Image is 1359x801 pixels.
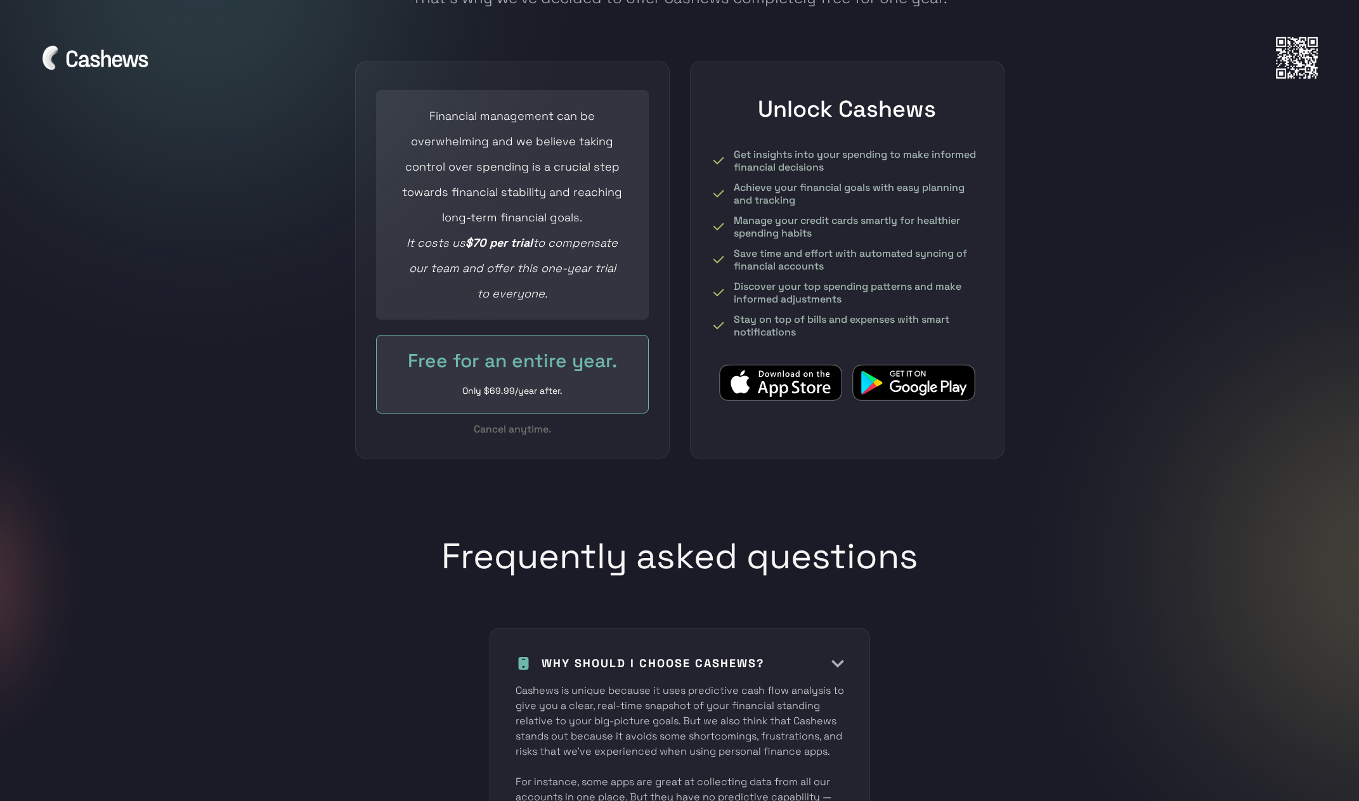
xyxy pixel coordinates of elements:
[711,95,984,123] h1: Unlock Cashews
[734,148,984,174] div: Get insights into your spending to make informed financial decisions
[734,313,984,339] div: Stay on top of bills and expenses with smart notifications
[402,381,623,400] div: Only $69.99/year after.
[376,421,649,438] div: Cancel anytime.
[465,235,533,250] em: $70 per trial
[402,348,623,374] div: Free for an entire year.
[734,280,984,306] div: Discover your top spending patterns and make informed adjustments
[542,654,764,673] h1: WHY SHOULD I CHOOSE CASHEWS?
[734,181,984,207] div: Achieve your financial goals with easy planning and tracking
[734,214,984,240] div: Manage your credit cards smartly for healthier spending habits
[734,247,984,273] div: Save time and effort with automated syncing of financial accounts
[402,103,623,306] div: Financial management can be overwhelming and we believe taking control over spending is a crucial...
[406,235,465,250] em: It costs us
[409,235,618,301] em: to compensate our team and offer this one-year trial to everyone.
[441,535,918,602] h1: Frequently asked questions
